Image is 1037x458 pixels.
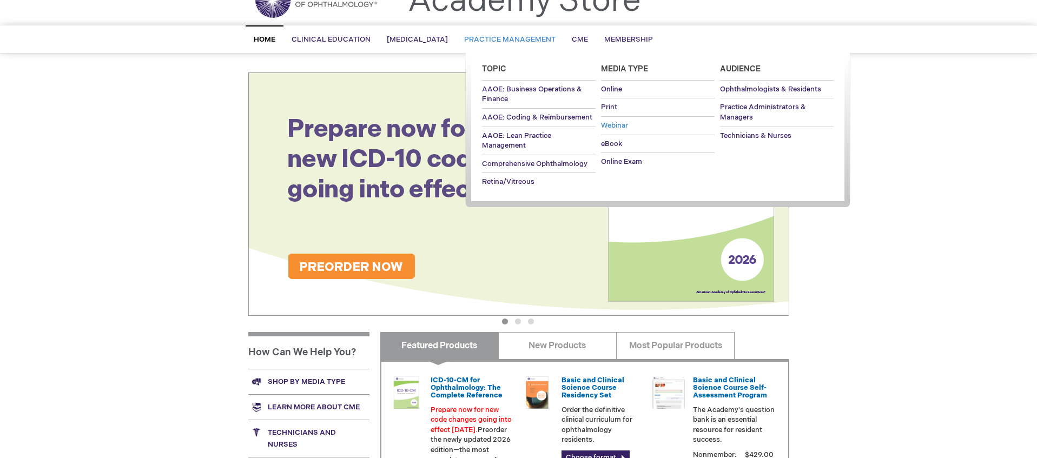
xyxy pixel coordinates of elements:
[521,376,553,409] img: 02850963u_47.png
[720,131,791,140] span: Technicians & Nurses
[720,103,806,122] span: Practice Administrators & Managers
[720,64,761,74] span: Audience
[693,376,767,400] a: Basic and Clinical Science Course Self-Assessment Program
[502,318,508,324] button: 1 of 3
[652,376,685,409] img: bcscself_20.jpg
[248,420,369,457] a: Technicians and nurses
[720,85,821,94] span: Ophthalmologists & Residents
[604,35,653,44] span: Membership
[572,35,588,44] span: CME
[431,406,512,434] font: Prepare now for new code changes going into effect [DATE].
[562,376,624,400] a: Basic and Clinical Science Course Residency Set
[601,85,622,94] span: Online
[601,64,648,74] span: Media Type
[387,35,448,44] span: [MEDICAL_DATA]
[601,157,642,166] span: Online Exam
[528,318,534,324] button: 3 of 3
[431,376,503,400] a: ICD-10-CM for Ophthalmology: The Complete Reference
[562,405,644,445] p: Order the definitive clinical curriculum for ophthalmology residents.
[482,113,592,122] span: AAOE: Coding & Reimbursement
[482,131,551,150] span: AAOE: Lean Practice Management
[482,85,582,104] span: AAOE: Business Operations & Finance
[482,64,506,74] span: Topic
[482,177,534,186] span: Retina/Vitreous
[248,332,369,369] h1: How Can We Help You?
[601,103,617,111] span: Print
[515,318,521,324] button: 2 of 3
[248,394,369,420] a: Learn more about CME
[601,121,628,130] span: Webinar
[616,332,735,359] a: Most Popular Products
[254,35,275,44] span: Home
[248,369,369,394] a: Shop by media type
[380,332,499,359] a: Featured Products
[390,376,422,409] img: 0120008u_42.png
[693,405,775,445] p: The Academy's question bank is an essential resource for resident success.
[601,140,622,148] span: eBook
[464,35,556,44] span: Practice Management
[482,160,587,168] span: Comprehensive Ophthalmology
[292,35,371,44] span: Clinical Education
[498,332,617,359] a: New Products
